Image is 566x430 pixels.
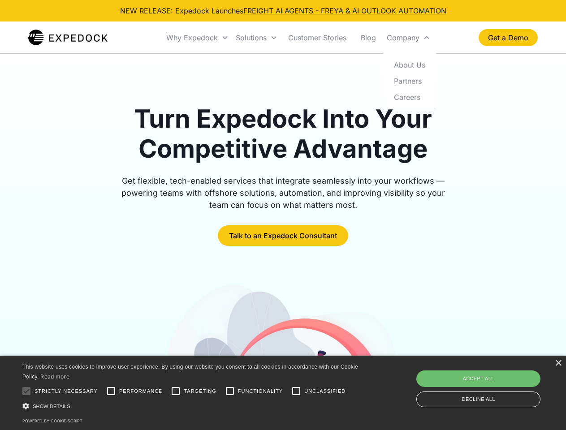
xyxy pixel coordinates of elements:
[35,387,98,395] span: Strictly necessary
[111,104,455,164] h1: Turn Expedock Into Your Competitive Advantage
[22,364,358,380] span: This website uses cookies to improve user experience. By using our website you consent to all coo...
[387,73,432,89] a: Partners
[236,33,267,42] div: Solutions
[387,33,419,42] div: Company
[417,333,566,430] iframe: Chat Widget
[28,29,108,47] img: Expedock Logo
[184,387,216,395] span: Targeting
[387,89,432,105] a: Careers
[383,53,436,109] nav: Company
[243,6,446,15] a: FREIGHT AI AGENTS - FREYA & AI OUTLOOK AUTOMATION
[218,225,348,246] a: Talk to an Expedock Consultant
[119,387,163,395] span: Performance
[281,22,354,53] a: Customer Stories
[33,404,70,409] span: Show details
[354,22,383,53] a: Blog
[22,401,361,411] div: Show details
[304,387,346,395] span: Unclassified
[40,373,69,380] a: Read more
[111,175,455,211] div: Get flexible, tech-enabled services that integrate seamlessly into your workflows — powering team...
[28,29,108,47] a: home
[120,5,446,16] div: NEW RELEASE: Expedock Launches
[232,22,281,53] div: Solutions
[238,387,283,395] span: Functionality
[166,33,218,42] div: Why Expedock
[387,56,432,73] a: About Us
[22,418,82,423] a: Powered by cookie-script
[383,22,434,53] div: Company
[479,29,538,46] a: Get a Demo
[163,22,232,53] div: Why Expedock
